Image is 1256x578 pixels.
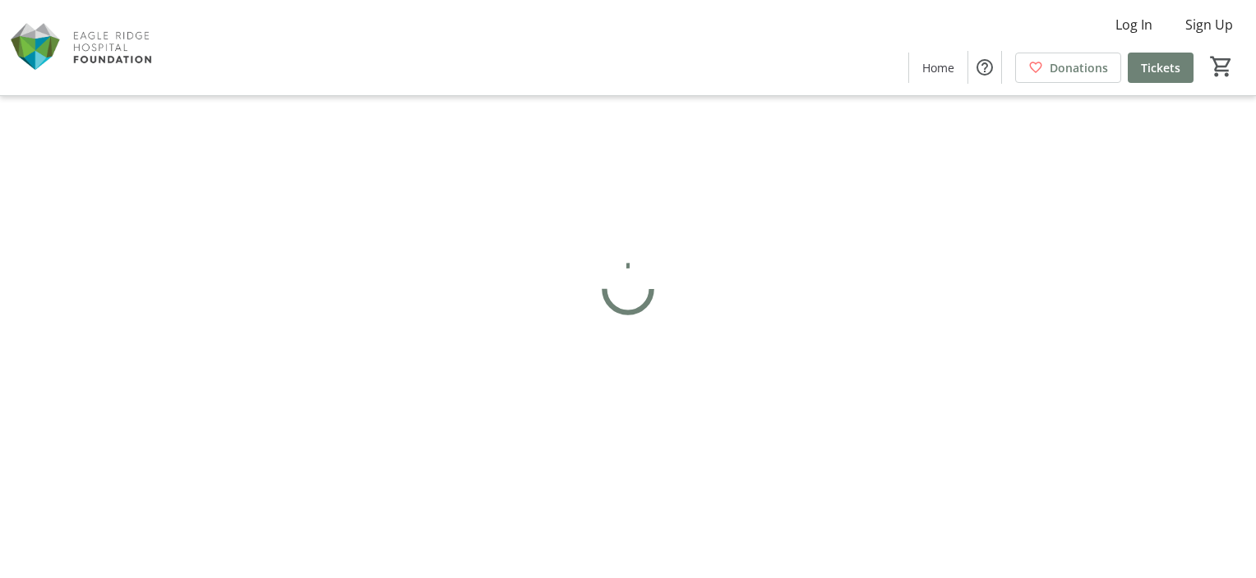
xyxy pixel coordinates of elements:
[1102,11,1166,38] button: Log In
[968,51,1001,84] button: Help
[1015,53,1121,83] a: Donations
[1207,52,1236,81] button: Cart
[1172,11,1246,38] button: Sign Up
[1128,53,1194,83] a: Tickets
[1185,15,1233,34] span: Sign Up
[922,59,954,76] span: Home
[909,53,967,83] a: Home
[1115,15,1152,34] span: Log In
[10,7,156,89] img: Eagle Ridge Hospital Foundation's Logo
[1141,59,1180,76] span: Tickets
[1050,59,1108,76] span: Donations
